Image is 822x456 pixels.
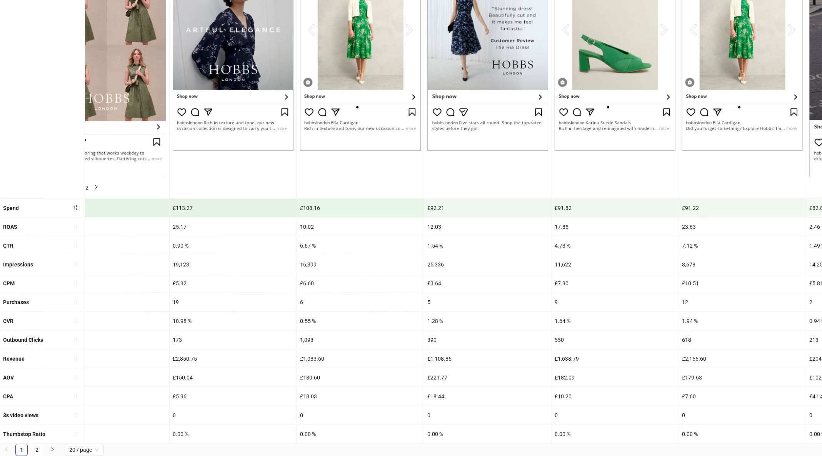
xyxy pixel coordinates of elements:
span: sort-ascending [73,394,78,399]
div: 0 [424,406,551,424]
div: 25.17 [170,218,297,236]
b: 3s video views [3,412,38,418]
b: ROAS [3,224,17,230]
div: £221.77 [424,368,551,387]
button: right [46,444,58,456]
li: Next Page [92,183,101,192]
div: 0.00 % [552,425,679,443]
div: 9.99 [42,218,169,236]
div: £150.04 [170,368,297,387]
div: £10.20 [552,387,679,406]
div: 10.02 [297,218,424,236]
div: 6 [297,293,424,311]
b: Revenue [3,356,25,362]
div: 1.54 % [424,236,551,255]
div: 6.67 % [297,236,424,255]
div: £91.82 [552,199,679,217]
span: sort-ascending [73,413,78,418]
a: 1 [16,444,27,456]
div: £91.22 [679,199,806,217]
div: 11,622 [552,255,679,274]
div: 1.32 % [42,236,169,255]
a: 2 [83,183,91,192]
div: £10.51 [679,274,806,293]
li: 2 [82,183,92,192]
div: £1,083.60 [297,349,424,368]
span: sort-ascending [73,224,78,229]
div: £108.16 [297,199,424,217]
div: 0 [552,406,679,424]
span: sort-ascending [73,431,78,437]
div: £180.60 [297,368,424,387]
div: 17.85 [552,218,679,236]
div: 7.12 % [679,236,806,255]
div: £18.03 [297,387,424,406]
a: 2 [31,444,43,456]
div: 0 [297,406,424,424]
div: £5.96 [170,387,297,406]
div: 8,678 [679,255,806,274]
div: 0 [170,406,297,424]
div: £127.78 [42,368,169,387]
div: £115.07 [42,199,169,217]
div: 550 [552,331,679,349]
div: £2,850.75 [170,349,297,368]
div: 9 [42,293,169,311]
div: 4.73 % [552,236,679,255]
span: sort-ascending [73,375,78,380]
span: sort-ascending [73,300,78,305]
div: £7.90 [552,274,679,293]
span: sort-ascending [73,280,78,286]
div: £179.63 [679,368,806,387]
div: 23.63 [679,218,806,236]
div: £12.79 [42,387,169,406]
b: Spend [3,205,19,211]
div: £1,150.00 [42,349,169,368]
div: 4.07 % [42,312,169,330]
b: Purchases [3,299,29,305]
div: £2,155.60 [679,349,806,368]
div: 10.98 % [170,312,297,330]
span: left [4,447,8,452]
span: sort-ascending [73,356,78,361]
div: 0.90 % [170,236,297,255]
div: 618 [679,331,806,349]
div: 221 [42,331,169,349]
span: sort-descending [73,205,78,210]
div: £6.85 [42,274,169,293]
div: 0 [679,406,806,424]
div: 25,336 [424,255,551,274]
div: £7.60 [679,387,806,406]
span: sort-ascending [73,337,78,343]
span: right [94,185,98,189]
div: 19,123 [170,255,297,274]
div: 1.94 % [679,312,806,330]
div: 390 [424,331,551,349]
b: Impressions [3,261,33,268]
div: 0.00 % [170,425,297,443]
div: £18.44 [424,387,551,406]
div: Page Size [65,444,103,456]
div: 0.00 % [424,425,551,443]
div: £182.09 [552,368,679,387]
div: 5 [424,293,551,311]
li: Next Page [46,444,58,456]
div: 9.15 % [42,425,169,443]
div: 1,093 [297,331,424,349]
div: 12 [679,293,806,311]
div: 9 [552,293,679,311]
div: £5.92 [170,274,297,293]
div: £6.60 [297,274,424,293]
b: CVR [3,318,13,324]
div: 12.03 [424,218,551,236]
div: 1.64 % [552,312,679,330]
b: CPM [3,280,15,286]
span: sort-ascending [73,261,78,267]
b: CTR [3,243,13,249]
div: 19 [170,293,297,311]
b: AOV [3,374,14,381]
span: sort-ascending [73,318,78,324]
span: sort-ascending [73,243,78,248]
b: CPA [3,393,13,399]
